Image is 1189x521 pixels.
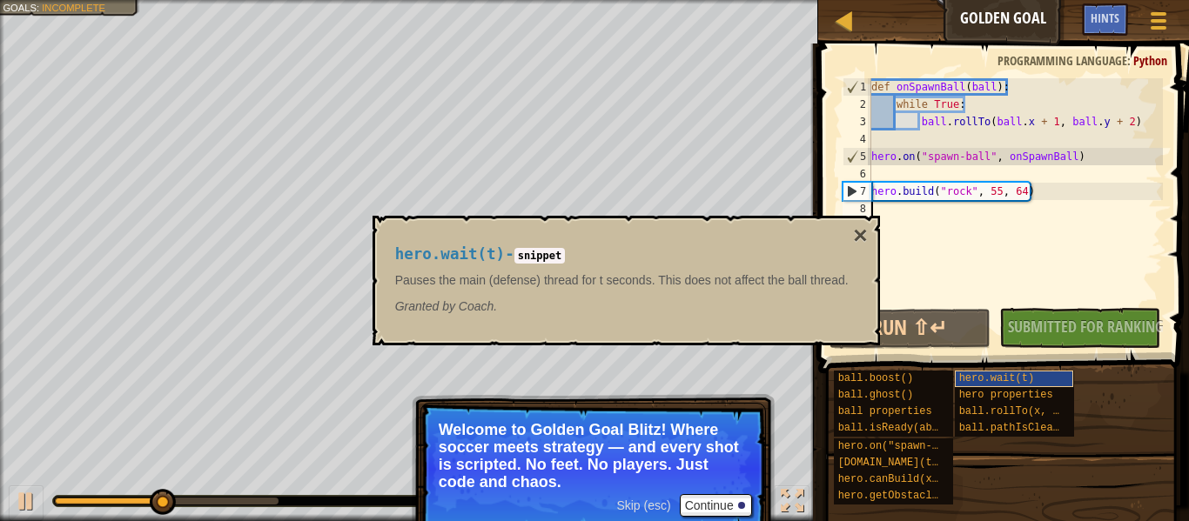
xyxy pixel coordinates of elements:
[838,473,957,485] span: hero.canBuild(x, y)
[395,246,849,263] h4: -
[838,422,970,434] span: ball.isReady(ability)
[42,2,105,13] span: Incomplete
[843,78,871,96] div: 1
[680,494,752,517] button: Continue
[830,309,991,349] button: Run ⇧↵
[843,96,871,113] div: 2
[838,457,995,469] span: [DOMAIN_NAME](type, x, y)
[843,200,871,217] div: 8
[838,490,989,502] span: hero.getObstacleAt(x, y)
[843,148,871,165] div: 5
[838,389,913,401] span: ball.ghost()
[853,224,867,248] button: ×
[843,165,871,183] div: 6
[838,440,989,452] span: hero.on("spawn-ball", f)
[843,113,871,130] div: 3
[775,485,809,521] button: Toggle fullscreen
[395,299,498,313] em: Coach.
[1127,52,1133,69] span: :
[395,299,459,313] span: Granted by
[616,498,670,512] span: Skip (esc)
[843,130,871,148] div: 4
[9,485,44,521] button: Ctrl + P: Play
[37,2,42,13] span: :
[3,2,37,13] span: Goals
[838,372,913,384] span: ball.boost()
[1137,3,1180,44] button: Show game menu
[959,389,1053,401] span: hero properties
[1133,52,1167,69] span: Python
[395,271,849,289] p: Pauses the main (defense) thread for t seconds. This does not affect the ball thread.
[838,405,932,417] span: ball properties
[395,245,505,263] span: hero.wait(t)
[959,405,1065,417] span: ball.rollTo(x, y)
[439,421,748,491] p: Welcome to Golden Goal Blitz! Where soccer meets strategy — and every shot is scripted. No feet. ...
[959,372,1034,384] span: hero.wait(t)
[1091,10,1119,26] span: Hints
[959,422,1097,434] span: ball.pathIsClear(x, y)
[843,183,871,200] div: 7
[998,52,1127,69] span: Programming language
[514,248,566,264] code: snippet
